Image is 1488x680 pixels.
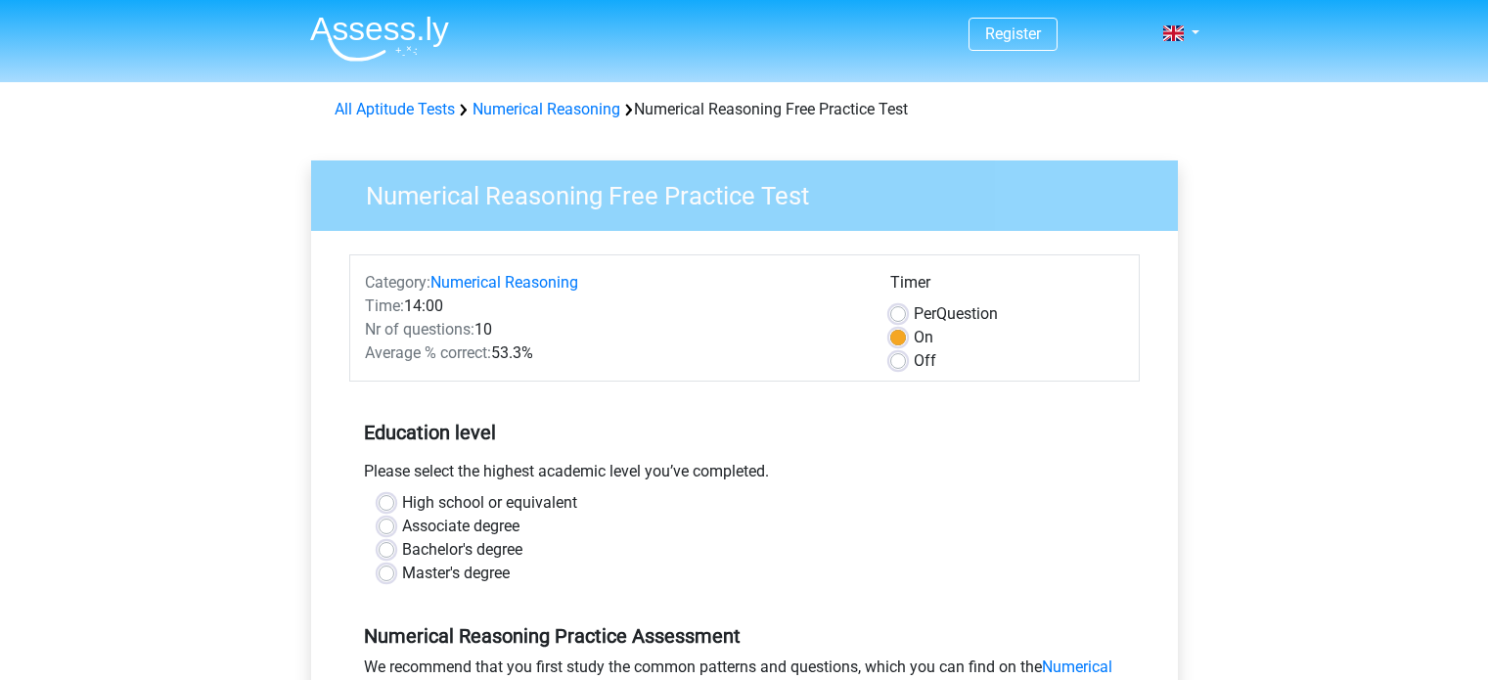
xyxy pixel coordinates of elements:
[402,515,519,538] label: Associate degree
[365,320,474,339] span: Nr of questions:
[365,296,404,315] span: Time:
[473,100,620,118] a: Numerical Reasoning
[985,24,1041,43] a: Register
[430,273,578,292] a: Numerical Reasoning
[402,538,522,562] label: Bachelor's degree
[349,460,1140,491] div: Please select the highest academic level you’ve completed.
[310,16,449,62] img: Assessly
[402,562,510,585] label: Master's degree
[914,326,933,349] label: On
[914,302,998,326] label: Question
[350,318,876,341] div: 10
[350,341,876,365] div: 53.3%
[402,491,577,515] label: High school or equivalent
[342,173,1163,211] h3: Numerical Reasoning Free Practice Test
[890,271,1124,302] div: Timer
[364,624,1125,648] h5: Numerical Reasoning Practice Assessment
[914,304,936,323] span: Per
[365,273,430,292] span: Category:
[364,413,1125,452] h5: Education level
[350,295,876,318] div: 14:00
[365,343,491,362] span: Average % correct:
[335,100,455,118] a: All Aptitude Tests
[914,349,936,373] label: Off
[327,98,1162,121] div: Numerical Reasoning Free Practice Test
